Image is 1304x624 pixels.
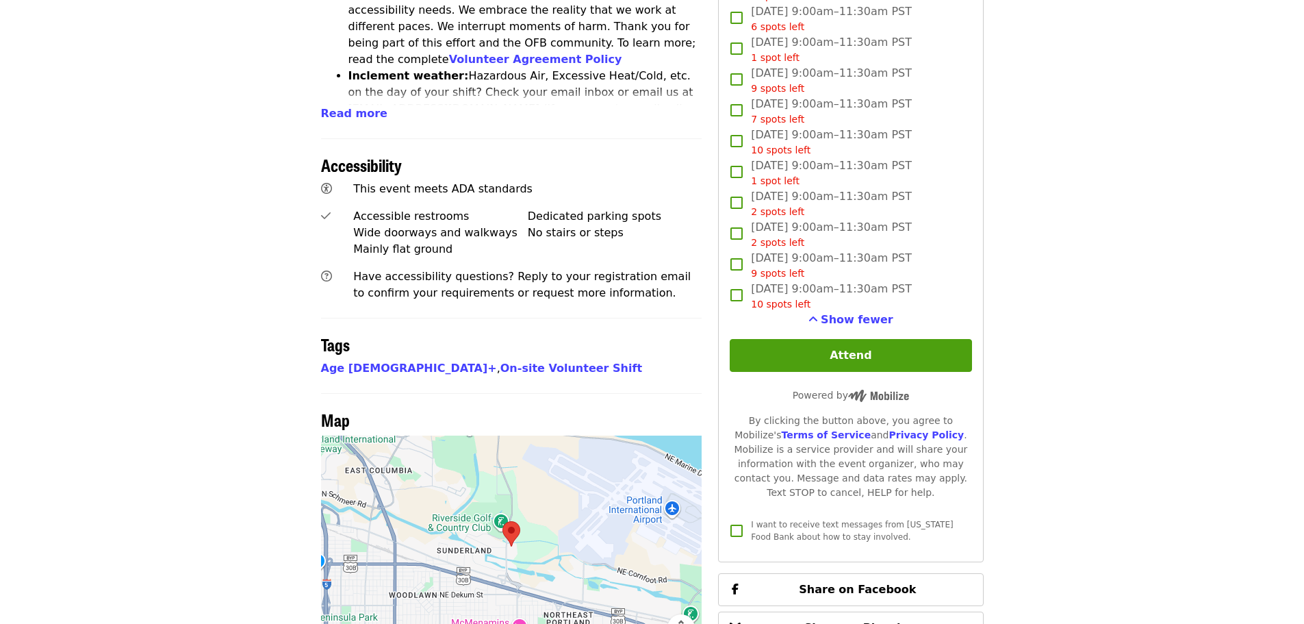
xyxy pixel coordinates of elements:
span: Have accessibility questions? Reply to your registration email to confirm your requirements or re... [353,270,691,299]
a: Age [DEMOGRAPHIC_DATA]+ [321,362,497,375]
button: Attend [730,339,971,372]
span: Map [321,408,350,432]
span: I want to receive text messages from [US_STATE] Food Bank about how to stay involved. [751,520,953,542]
a: Volunteer Agreement Policy [449,53,622,66]
span: 6 spots left [751,21,804,32]
span: [DATE] 9:00am–11:30am PST [751,96,912,127]
span: 1 spot left [751,52,800,63]
span: 10 spots left [751,145,810,155]
span: Powered by [793,390,909,401]
i: check icon [321,210,331,223]
span: [DATE] 9:00am–11:30am PST [751,219,912,250]
div: Accessible restrooms [353,208,528,225]
li: Hazardous Air, Excessive Heat/Cold, etc. on the day of your shift? Check your email inbox or emai... [348,68,702,150]
span: 1 spot left [751,175,800,186]
span: This event meets ADA standards [353,182,533,195]
a: Privacy Policy [888,429,964,440]
span: [DATE] 9:00am–11:30am PST [751,65,912,96]
span: 10 spots left [751,299,810,310]
span: [DATE] 9:00am–11:30am PST [751,3,912,34]
span: Read more [321,107,387,120]
span: , [321,362,500,375]
span: 2 spots left [751,206,804,217]
i: universal-access icon [321,182,332,195]
span: Accessibility [321,153,402,177]
span: [DATE] 9:00am–11:30am PST [751,250,912,281]
div: By clicking the button above, you agree to Mobilize's and . Mobilize is a service provider and wi... [730,414,971,500]
span: 7 spots left [751,114,804,125]
span: [DATE] 9:00am–11:30am PST [751,281,912,312]
div: Dedicated parking spots [528,208,702,225]
strong: Inclement weather: [348,69,469,82]
span: Share on Facebook [799,583,916,596]
div: Mainly flat ground [353,241,528,258]
a: On-site Volunteer Shift [500,362,642,375]
button: Read more [321,105,387,122]
button: Share on Facebook [718,573,983,606]
span: [DATE] 9:00am–11:30am PST [751,34,912,65]
div: No stairs or steps [528,225,702,241]
span: 9 spots left [751,83,804,94]
span: [DATE] 9:00am–11:30am PST [751,127,912,158]
button: See more timeslots [808,312,893,328]
span: [DATE] 9:00am–11:30am PST [751,188,912,219]
span: [DATE] 9:00am–11:30am PST [751,158,912,188]
span: Tags [321,332,350,356]
span: Show fewer [821,313,893,326]
div: Wide doorways and walkways [353,225,528,241]
span: 9 spots left [751,268,804,279]
a: Terms of Service [781,429,871,440]
span: 2 spots left [751,237,804,248]
i: question-circle icon [321,270,332,283]
img: Powered by Mobilize [848,390,909,402]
